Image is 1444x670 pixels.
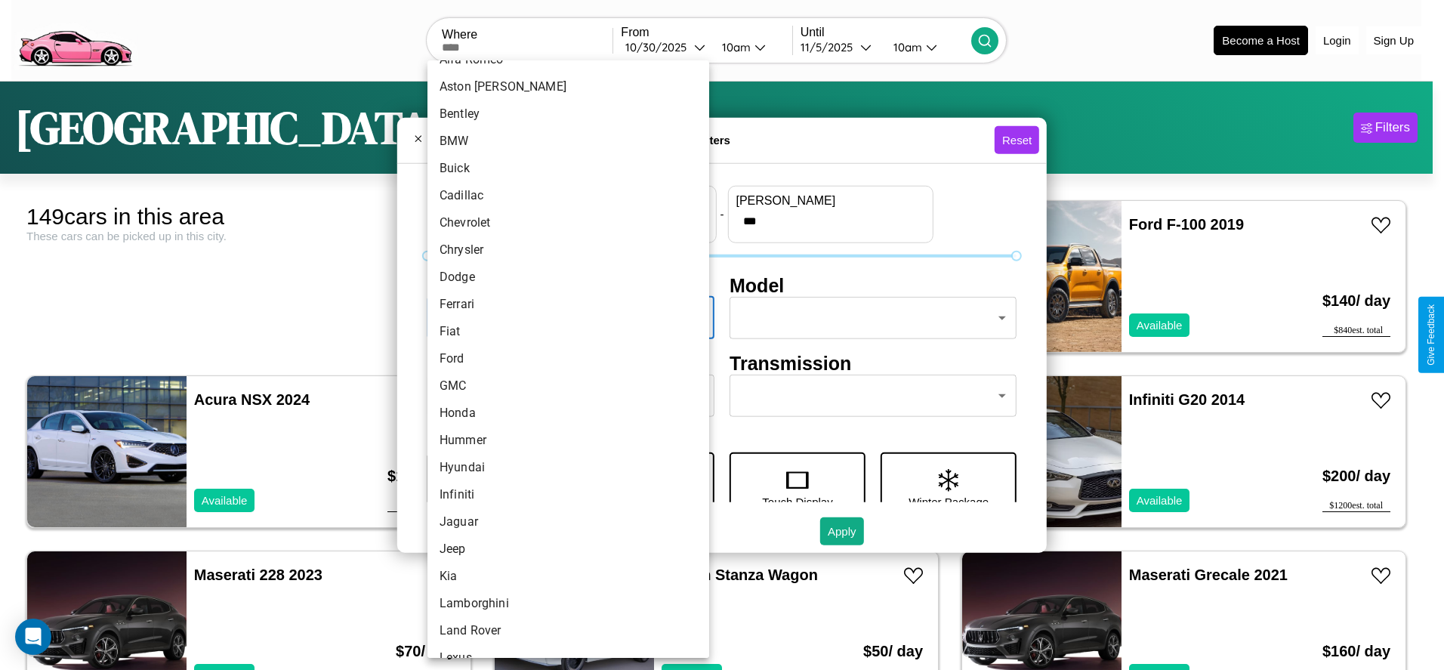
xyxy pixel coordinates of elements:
li: Hummer [427,427,709,454]
li: Kia [427,563,709,590]
li: Dodge [427,264,709,291]
li: Fiat [427,318,709,345]
div: Give Feedback [1426,304,1436,366]
li: Buick [427,155,709,182]
li: GMC [427,372,709,400]
li: Infiniti [427,481,709,508]
li: Land Rover [427,617,709,644]
li: Chevrolet [427,209,709,236]
li: Ferrari [427,291,709,318]
li: Ford [427,345,709,372]
li: Bentley [427,100,709,128]
div: Open Intercom Messenger [15,619,51,655]
li: Jaguar [427,508,709,536]
li: Lamborghini [427,590,709,617]
li: Chrysler [427,236,709,264]
li: Cadillac [427,182,709,209]
li: Jeep [427,536,709,563]
li: Hyundai [427,454,709,481]
li: Aston [PERSON_NAME] [427,73,709,100]
li: BMW [427,128,709,155]
li: Honda [427,400,709,427]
